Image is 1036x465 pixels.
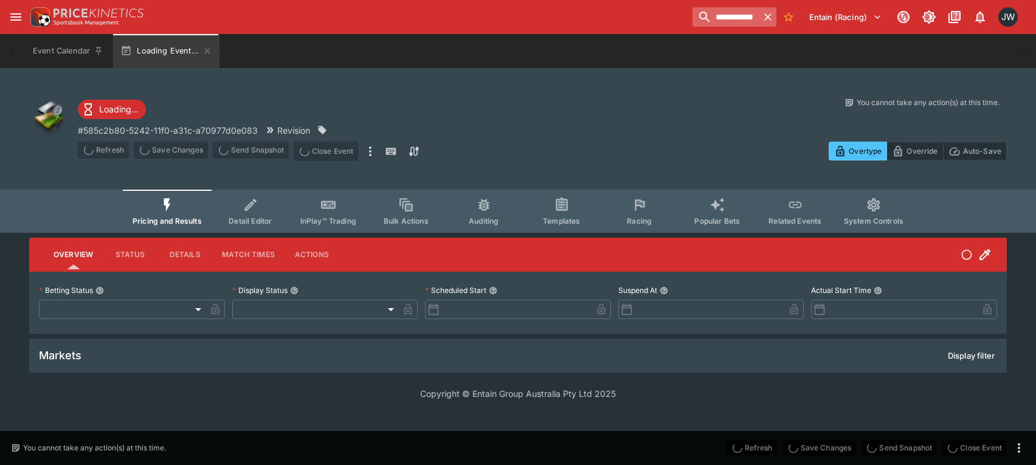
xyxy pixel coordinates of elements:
[95,286,104,295] button: Betting Status
[963,145,1001,157] p: Auto-Save
[489,286,497,295] button: Scheduled Start
[39,348,81,362] h5: Markets
[886,142,943,160] button: Override
[277,124,310,137] p: Revision
[363,142,378,161] button: more
[694,216,740,226] span: Popular Bets
[232,285,288,295] p: Display Status
[906,145,938,157] p: Override
[290,286,299,295] button: Display Status
[26,34,111,68] button: Event Calendar
[157,240,212,269] button: Details
[893,6,914,28] button: Connected to PK
[123,190,913,233] div: Event type filters
[944,6,965,28] button: Documentation
[212,240,285,269] button: Match Times
[849,145,882,157] p: Overtype
[54,20,119,26] img: Sportsbook Management
[78,124,258,137] p: Copy To Clipboard
[44,240,103,269] button: Overview
[660,286,668,295] button: Suspend At
[829,142,887,160] button: Overtype
[943,142,1007,160] button: Auto-Save
[969,6,991,28] button: Notifications
[627,216,652,226] span: Racing
[857,97,1000,108] p: You cannot take any action(s) at this time.
[54,9,143,18] img: PriceKinetics
[29,97,68,136] img: other.png
[811,285,871,295] p: Actual Start Time
[27,5,51,29] img: PriceKinetics Logo
[425,285,486,295] p: Scheduled Start
[844,216,903,226] span: System Controls
[692,7,759,27] input: search
[779,7,798,27] button: No Bookmarks
[229,216,272,226] span: Detail Editor
[5,6,27,28] button: open drawer
[103,240,157,269] button: Status
[995,4,1021,30] button: Jayden Wyke
[802,7,889,27] button: Select Tenant
[918,6,940,28] button: Toggle light/dark mode
[768,216,821,226] span: Related Events
[829,142,1007,160] div: Start From
[113,34,219,68] button: Loading Event...
[469,216,499,226] span: Auditing
[941,346,1002,365] button: Display filter
[285,240,339,269] button: Actions
[384,216,429,226] span: Bulk Actions
[618,285,657,295] p: Suspend At
[1012,441,1026,455] button: more
[300,216,356,226] span: InPlay™ Trading
[39,285,93,295] p: Betting Status
[23,443,166,453] p: You cannot take any action(s) at this time.
[133,216,202,226] span: Pricing and Results
[99,103,139,115] p: Loading...
[998,7,1018,27] div: Jayden Wyke
[543,216,580,226] span: Templates
[874,286,882,295] button: Actual Start Time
